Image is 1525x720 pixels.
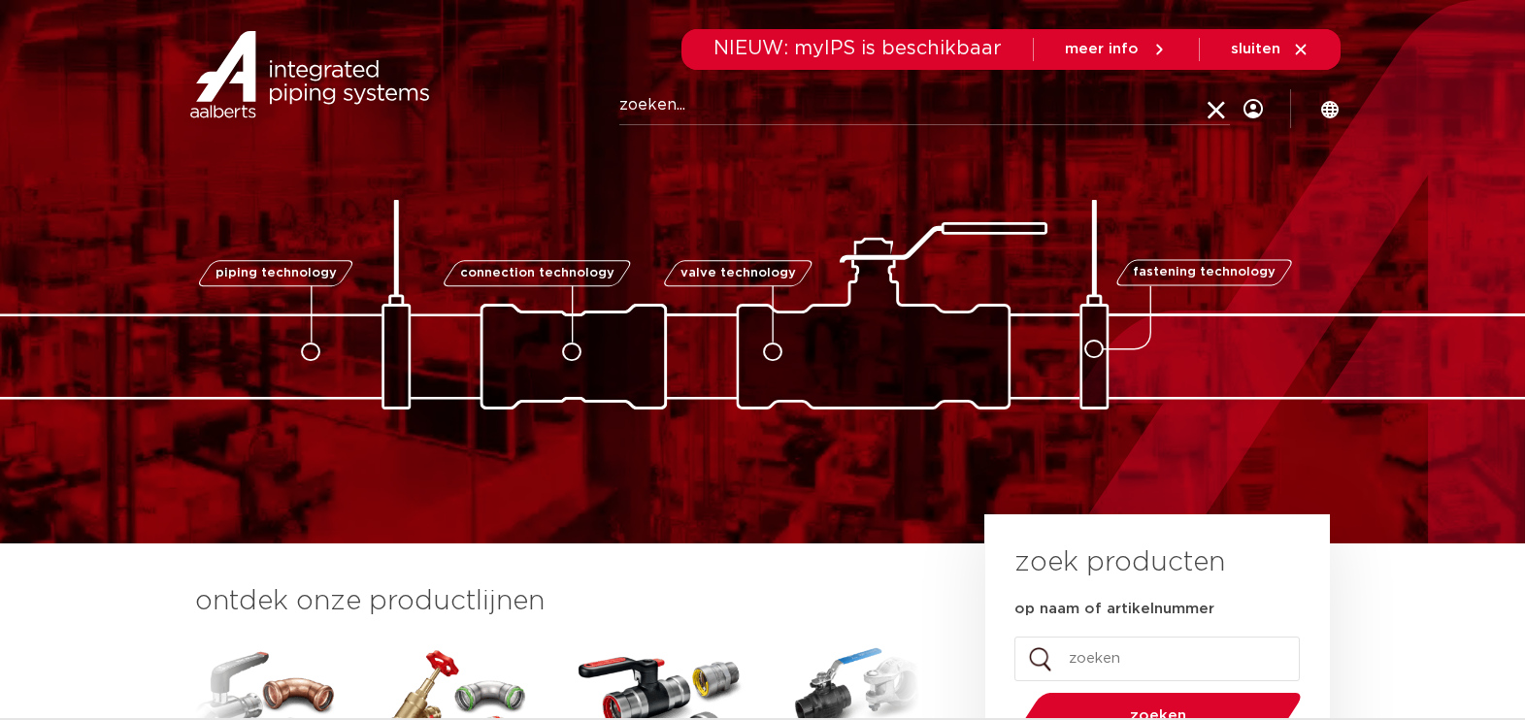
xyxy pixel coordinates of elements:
[619,86,1230,125] input: zoeken...
[215,267,337,279] span: piping technology
[1243,70,1263,148] div: my IPS
[680,267,796,279] span: valve technology
[713,39,1002,58] span: NIEUW: myIPS is beschikbaar
[1014,543,1225,582] h3: zoek producten
[1014,600,1214,619] label: op naam of artikelnummer
[1014,637,1300,681] input: zoeken
[1231,42,1280,56] span: sluiten
[459,267,613,279] span: connection technology
[1065,41,1168,58] a: meer info
[1133,267,1276,279] span: fastening technology
[195,582,919,621] h3: ontdek onze productlijnen
[1065,42,1139,56] span: meer info
[1231,41,1310,58] a: sluiten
